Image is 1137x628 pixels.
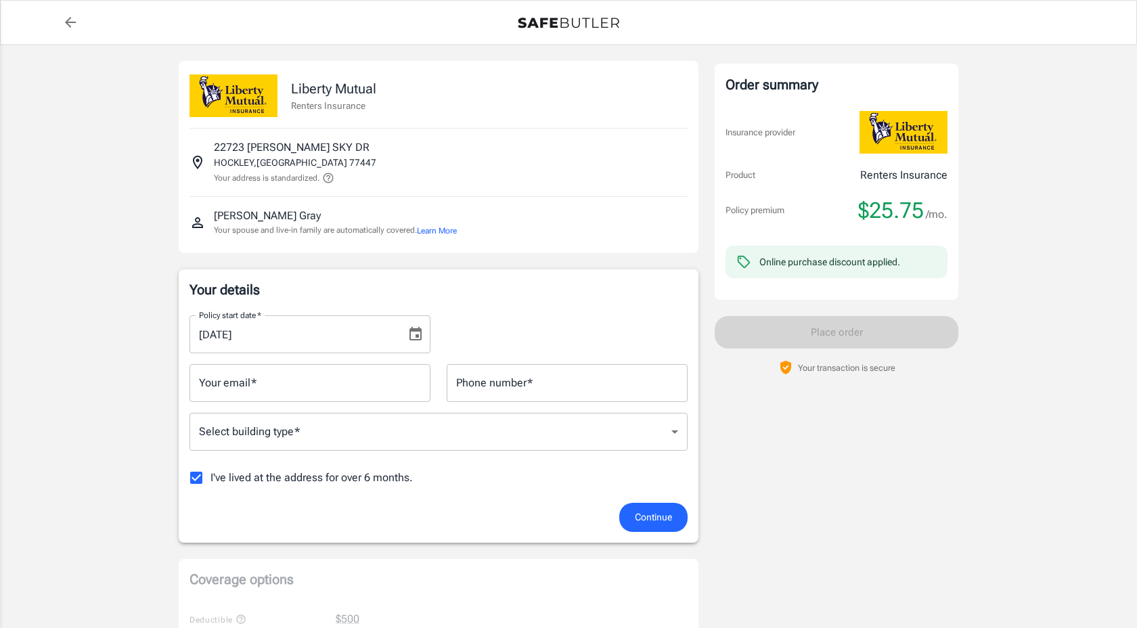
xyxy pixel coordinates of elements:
[447,364,688,402] input: Enter number
[798,361,895,374] p: Your transaction is secure
[189,364,430,402] input: Enter email
[726,74,947,95] div: Order summary
[189,315,397,353] input: MM/DD/YYYY
[189,154,206,171] svg: Insured address
[635,509,672,526] span: Continue
[860,167,947,183] p: Renters Insurance
[214,224,457,237] p: Your spouse and live-in family are automatically covered.
[214,156,376,169] p: HOCKLEY , [GEOGRAPHIC_DATA] 77447
[726,204,784,217] p: Policy premium
[210,470,413,486] span: I've lived at the address for over 6 months.
[518,18,619,28] img: Back to quotes
[214,208,321,224] p: [PERSON_NAME] Gray
[417,225,457,237] button: Learn More
[189,215,206,231] svg: Insured person
[860,111,947,154] img: Liberty Mutual
[726,126,795,139] p: Insurance provider
[189,74,277,117] img: Liberty Mutual
[214,172,319,184] p: Your address is standardized.
[291,99,376,112] p: Renters Insurance
[199,309,261,321] label: Policy start date
[189,280,688,299] p: Your details
[726,169,755,182] p: Product
[926,205,947,224] span: /mo.
[291,78,376,99] p: Liberty Mutual
[57,9,84,36] a: back to quotes
[858,197,924,224] span: $25.75
[402,321,429,348] button: Choose date, selected date is Sep 19, 2025
[214,139,370,156] p: 22723 [PERSON_NAME] SKY DR
[759,255,900,269] div: Online purchase discount applied.
[619,503,688,532] button: Continue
